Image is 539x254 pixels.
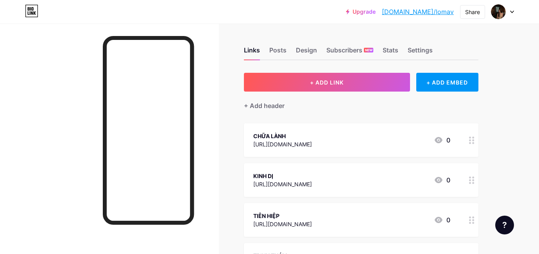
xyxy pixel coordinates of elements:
div: Share [465,8,480,16]
img: lomav [491,4,506,19]
div: TIÊN HIỆP [253,212,312,220]
div: Stats [383,45,398,59]
div: Links [244,45,260,59]
div: Subscribers [326,45,373,59]
div: Settings [408,45,433,59]
div: 0 [434,215,450,225]
a: [DOMAIN_NAME]/lomav [382,7,454,16]
div: [URL][DOMAIN_NAME] [253,220,312,228]
div: + Add header [244,101,285,110]
div: CHỮA LÀNH [253,132,312,140]
div: 0 [434,135,450,145]
a: Upgrade [346,9,376,15]
button: + ADD LINK [244,73,410,92]
div: KINH DỊ [253,172,312,180]
div: + ADD EMBED [416,73,478,92]
div: Posts [269,45,287,59]
div: [URL][DOMAIN_NAME] [253,140,312,148]
div: Design [296,45,317,59]
div: [URL][DOMAIN_NAME] [253,180,312,188]
span: + ADD LINK [310,79,344,86]
div: 0 [434,175,450,185]
span: NEW [365,48,372,52]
